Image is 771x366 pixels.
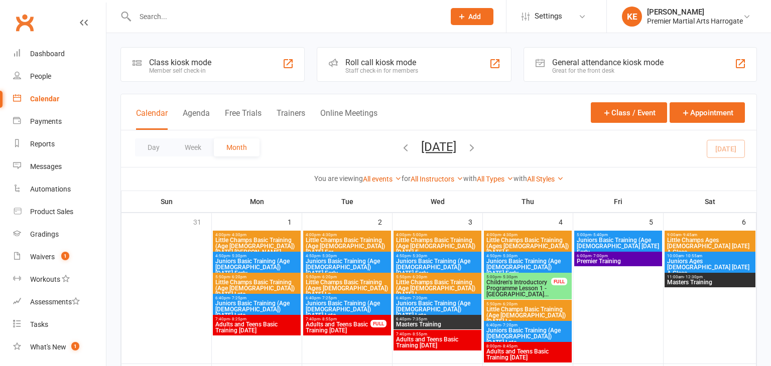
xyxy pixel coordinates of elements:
span: 4:00pm [486,233,570,237]
a: What's New1 [13,336,106,358]
span: Add [468,13,481,21]
span: Adults and Teens Basic Training [DATE] [215,321,299,333]
span: - 8:45pm [501,344,518,348]
span: Little Champs Basic Training (Age [DEMOGRAPHIC_DATA]) [DATE] L... [396,279,479,297]
div: 6 [742,213,756,230]
span: 4:00pm [215,233,299,237]
span: 8:00pm [486,344,570,348]
button: Week [172,138,214,156]
a: Waivers 1 [13,246,106,268]
a: Calendar [13,88,106,110]
div: Staff check-in for members [345,67,418,74]
div: Waivers [30,253,55,261]
a: All events [363,175,402,183]
span: Little Champs Basic Training (Age [DEMOGRAPHIC_DATA]) [DATE] Ear... [305,237,389,255]
span: - 7:20pm [501,323,518,327]
span: Juniors Basic Training (Age [DEMOGRAPHIC_DATA] [DATE] Early [576,237,660,255]
div: 31 [193,213,211,230]
div: Workouts [30,275,60,283]
span: Juniors Basic Training (Age [DEMOGRAPHIC_DATA]) [DATE] Late [215,300,299,318]
div: FULL [370,320,387,327]
span: - 5:30pm [411,254,427,258]
a: Dashboard [13,43,106,65]
span: 6:40pm [486,323,570,327]
span: Juniors Basic Training (Age [DEMOGRAPHIC_DATA]) [DATE] Early [486,258,570,276]
th: Mon [212,191,302,212]
span: - 5:00pm [411,233,427,237]
span: - 7:25pm [230,296,246,300]
span: - 6:20pm [411,275,427,279]
span: - 6:20pm [230,275,246,279]
span: - 8:55pm [411,332,427,336]
button: Free Trials [225,108,262,130]
span: - 8:55pm [320,317,337,321]
strong: for [402,174,411,182]
span: 4:00pm [305,233,389,237]
span: 5:50pm [305,275,389,279]
div: Calendar [30,95,59,103]
div: People [30,72,51,80]
span: 4:50pm [396,254,479,258]
span: 9:00am [667,233,753,237]
div: Payments [30,117,62,125]
span: Juniors Basic Training (Age [DEMOGRAPHIC_DATA]) [DATE] Late [396,300,479,318]
span: 6:40pm [215,296,299,300]
strong: with [463,174,477,182]
div: KE [622,7,642,27]
th: Thu [483,191,573,212]
span: 7:40pm [305,317,371,321]
div: Messages [30,162,62,170]
strong: with [513,174,527,182]
a: Messages [13,155,106,178]
a: All Styles [527,175,564,183]
button: Class / Event [591,102,667,123]
span: 6:00pm [576,254,660,258]
a: Workouts [13,268,106,291]
span: - 7:20pm [411,296,427,300]
span: 6:40pm [396,296,479,300]
span: 10:00am [667,254,753,258]
button: Online Meetings [320,108,377,130]
span: - 8:25pm [230,317,246,321]
span: - 6:20pm [320,275,337,279]
span: - 7:35pm [411,317,427,321]
span: 5:50pm [486,302,570,306]
a: Payments [13,110,106,133]
span: Juniors Basic Training (Age [DEMOGRAPHIC_DATA]) [DATE] Early [396,258,479,276]
div: Assessments [30,298,80,306]
button: Add [451,8,493,25]
a: All Instructors [411,175,463,183]
span: 7:40pm [215,317,299,321]
span: 5:50pm [215,275,299,279]
th: Tue [302,191,393,212]
span: Little Champs Basic Training (Age [DEMOGRAPHIC_DATA]) [DATE] La... [486,306,570,324]
div: Gradings [30,230,59,238]
div: Member self check-in [149,67,211,74]
div: 5 [649,213,663,230]
th: Sun [121,191,212,212]
span: - 5:30pm [320,254,337,258]
span: - 7:25pm [320,296,337,300]
span: - 7:00pm [591,254,608,258]
th: Sat [664,191,756,212]
span: Premier Training [576,258,660,264]
span: Masters Training [396,321,479,327]
a: Tasks [13,313,106,336]
div: 4 [559,213,573,230]
span: - 12:30pm [684,275,703,279]
a: Assessments [13,291,106,313]
div: Product Sales [30,208,73,216]
span: Little Champs Basic Training (Ages [DEMOGRAPHIC_DATA]) [DATE] E... [486,237,570,255]
div: What's New [30,343,66,351]
span: 1 [61,252,69,260]
div: General attendance kiosk mode [552,58,664,67]
div: Class kiosk mode [149,58,211,67]
button: Day [135,138,172,156]
div: Premier Martial Arts Harrogate [647,17,743,26]
span: - 10:55am [684,254,702,258]
span: - 5:30pm [501,275,518,279]
a: Automations [13,178,106,201]
span: 6:40pm [305,296,389,300]
a: Clubworx [12,10,37,35]
span: Children's Introductory Programme Lesson 1 - [GEOGRAPHIC_DATA]... [486,279,552,297]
